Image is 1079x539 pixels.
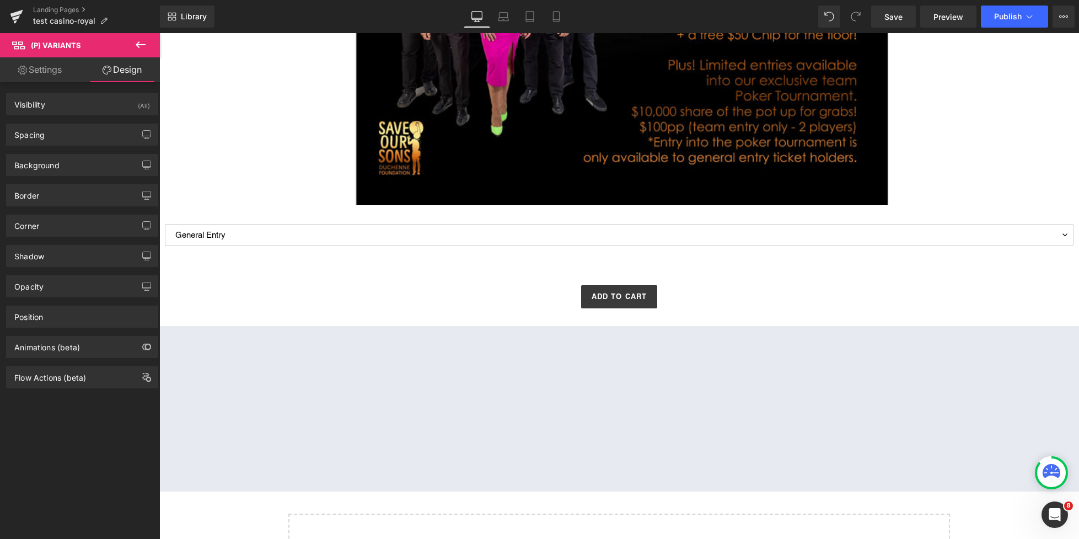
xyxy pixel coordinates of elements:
div: (All) [138,94,150,112]
div: Position [14,306,43,322]
div: Border [14,185,39,200]
span: Preview [933,11,963,23]
button: Undo [818,6,840,28]
a: Laptop [490,6,517,28]
div: Background [14,154,60,170]
div: Opacity [14,276,44,291]
span: $180.00 [445,240,474,253]
a: Landing Pages [33,6,160,14]
label: Tickets [6,178,914,191]
button: Redo [845,6,867,28]
button: Publish [981,6,1048,28]
span: Add To Cart [432,259,487,268]
div: Spacing [14,124,45,140]
div: Visibility [14,94,45,109]
span: test casino-royal [33,17,95,25]
a: Save Our Sons 2026 - Casino Royale Back to the 80's [320,224,599,237]
div: Animations (beta) [14,337,80,352]
iframe: Intercom live chat [1042,501,1068,528]
a: New Library [160,6,214,28]
span: Publish [994,12,1022,21]
div: Flow Actions (beta) [14,367,86,382]
button: Add To Cart [422,252,497,275]
span: (P) Variants [31,41,81,50]
a: Preview [920,6,976,28]
a: Mobile [543,6,570,28]
a: Design [82,57,162,82]
span: 8 [1064,501,1073,510]
a: Desktop [464,6,490,28]
div: Shadow [14,246,44,261]
div: Corner [14,215,39,231]
span: Library [181,12,207,22]
span: Save [884,11,903,23]
button: More [1053,6,1075,28]
a: Tablet [517,6,543,28]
